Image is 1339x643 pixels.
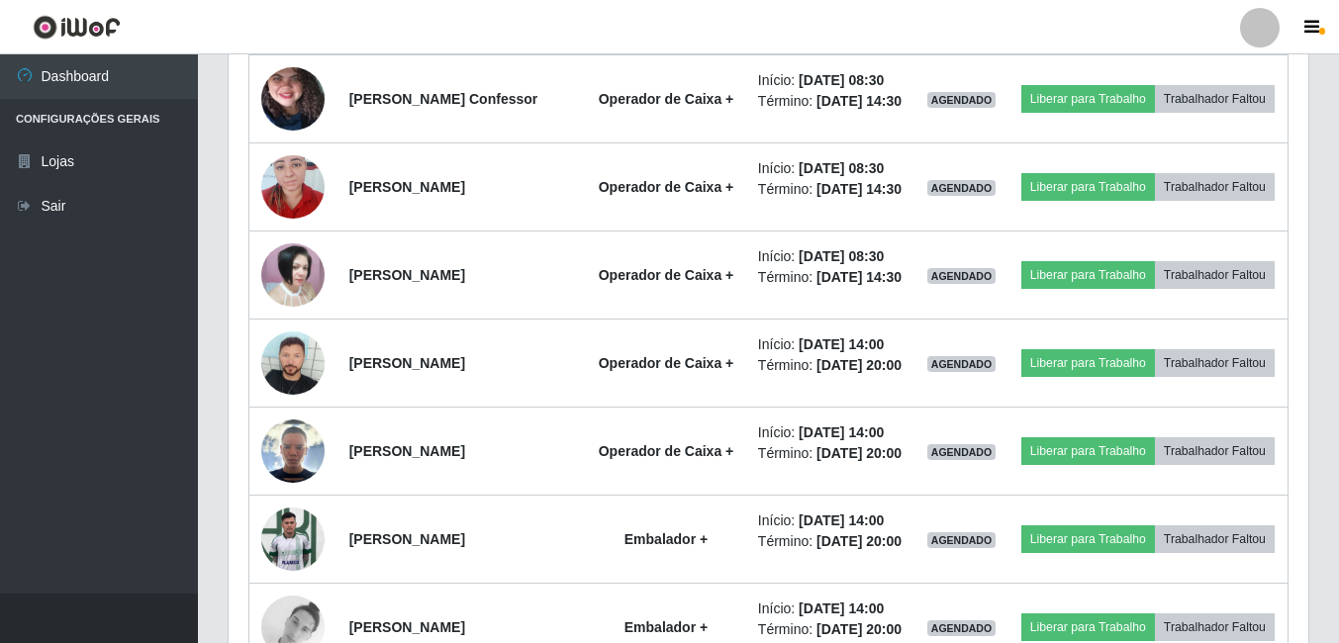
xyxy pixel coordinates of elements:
li: Início: [758,422,903,443]
button: Liberar para Trabalho [1021,261,1155,289]
button: Trabalhador Faltou [1155,525,1275,553]
li: Término: [758,619,903,640]
img: 1698057093105.jpeg [261,497,325,581]
time: [DATE] 08:30 [799,72,884,88]
img: 1729081202717.jpeg [261,144,325,229]
strong: [PERSON_NAME] Confessor [349,91,538,107]
strong: [PERSON_NAME] [349,355,465,371]
time: [DATE] 14:00 [799,424,884,440]
li: Término: [758,91,903,112]
strong: [PERSON_NAME] [349,531,465,547]
button: Liberar para Trabalho [1021,349,1155,377]
time: [DATE] 08:30 [799,248,884,264]
button: Trabalhador Faltou [1155,173,1275,201]
img: 1748891631133.jpeg [261,29,325,169]
strong: Embalador + [624,531,708,547]
time: [DATE] 14:30 [816,181,902,197]
time: [DATE] 20:00 [816,445,902,461]
button: Trabalhador Faltou [1155,261,1275,289]
time: [DATE] 14:00 [799,336,884,352]
span: AGENDADO [927,444,997,460]
li: Término: [758,355,903,376]
img: CoreUI Logo [33,15,121,40]
img: 1707142945226.jpeg [261,331,325,395]
li: Término: [758,531,903,552]
time: [DATE] 14:00 [799,600,884,616]
strong: [PERSON_NAME] [349,267,465,283]
button: Trabalhador Faltou [1155,437,1275,465]
time: [DATE] 14:00 [799,512,884,528]
li: Início: [758,510,903,531]
span: AGENDADO [927,180,997,196]
span: AGENDADO [927,92,997,108]
strong: [PERSON_NAME] [349,179,465,195]
button: Trabalhador Faltou [1155,85,1275,113]
strong: Operador de Caixa + [599,267,734,283]
button: Trabalhador Faltou [1155,613,1275,641]
button: Liberar para Trabalho [1021,437,1155,465]
time: [DATE] 20:00 [816,533,902,549]
strong: Embalador + [624,619,708,635]
li: Início: [758,598,903,619]
span: AGENDADO [927,268,997,284]
button: Liberar para Trabalho [1021,525,1155,553]
button: Liberar para Trabalho [1021,613,1155,641]
span: AGENDADO [927,620,997,636]
li: Início: [758,246,903,267]
button: Liberar para Trabalho [1021,85,1155,113]
time: [DATE] 14:30 [816,93,902,109]
button: Liberar para Trabalho [1021,173,1155,201]
strong: Operador de Caixa + [599,443,734,459]
strong: Operador de Caixa + [599,179,734,195]
span: AGENDADO [927,532,997,548]
strong: [PERSON_NAME] [349,443,465,459]
li: Término: [758,179,903,200]
strong: [PERSON_NAME] [349,619,465,635]
strong: Operador de Caixa + [599,91,734,107]
strong: Operador de Caixa + [599,355,734,371]
time: [DATE] 20:00 [816,357,902,373]
img: 1753462456105.jpeg [261,419,325,483]
time: [DATE] 20:00 [816,621,902,637]
li: Início: [758,70,903,91]
time: [DATE] 14:30 [816,269,902,285]
li: Término: [758,267,903,288]
li: Término: [758,443,903,464]
span: AGENDADO [927,356,997,372]
img: 1747442634069.jpeg [261,243,325,307]
li: Início: [758,334,903,355]
li: Início: [758,158,903,179]
time: [DATE] 08:30 [799,160,884,176]
button: Trabalhador Faltou [1155,349,1275,377]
